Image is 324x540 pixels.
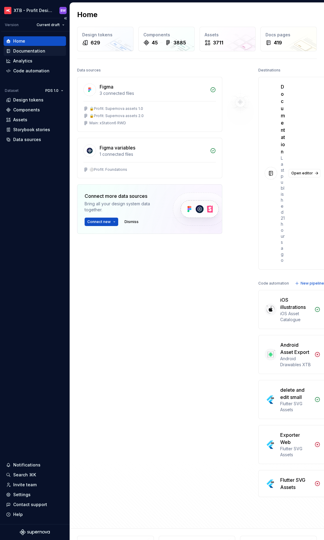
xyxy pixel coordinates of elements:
div: Assets [13,117,27,123]
button: Notifications [4,460,66,470]
div: Figma variables [100,144,135,151]
button: Contact support [4,500,66,509]
div: 🔒Profit: Supernova assets 2.0 [89,113,144,118]
span: Connect new [87,219,111,224]
div: Destinations [258,66,280,74]
div: Figma [100,83,113,90]
a: Figma3 connected files🔒Profit: Supernova assets 1.0🔒Profit: Supernova assets 2.0Main: xStation6 RWD [77,77,222,132]
div: 629 [91,39,100,46]
button: Collapse sidebar [61,14,70,23]
div: ⚪️Profit: Foundations [89,167,127,172]
div: Last published 21 hours ago [281,155,285,263]
div: Main: xStation6 RWD [89,121,126,125]
div: BW [61,8,66,13]
a: Code automation [4,66,66,76]
div: Bring all your design system data together. [85,201,163,213]
a: Data sources [4,135,66,144]
a: Settings [4,490,66,499]
div: Flutter SVG Assets [280,446,311,458]
button: XTB - Profit Design SystemBW [1,4,68,17]
div: 3711 [213,39,223,46]
a: Analytics [4,56,66,66]
a: Documentation [4,46,66,56]
button: Help [4,510,66,519]
div: Data sources [77,66,101,74]
div: Help [13,511,23,517]
div: Exporter Web [280,431,311,446]
div: Components [13,107,40,113]
div: Flutter SVG Assets [280,401,311,413]
div: Home [13,38,25,44]
div: 419 [274,39,282,46]
div: Invite team [13,482,37,488]
span: Dismiss [124,219,139,224]
div: Documentation [281,83,285,155]
div: Search ⌘K [13,472,36,478]
div: Analytics [13,58,32,64]
div: XTB - Profit Design System [14,8,52,14]
div: 🔒Profit: Supernova assets 1.0 [89,106,143,111]
div: Assets [205,32,251,38]
a: Components453885 [138,27,195,51]
div: Connect more data sources [85,192,163,200]
div: Android Drawables XTB [280,356,311,368]
a: Assets3711 [199,27,256,51]
img: 69bde2f7-25a0-4577-ad58-aa8b0b39a544.png [4,7,11,14]
div: 1 connected files [100,151,206,157]
div: Flutter SVG Assets [280,476,311,491]
div: Design tokens [82,32,128,38]
div: Storybook stories [13,127,50,133]
div: Components [143,32,190,38]
div: iOS illustrations [280,296,311,311]
a: Docs pages419 [260,27,317,51]
a: Design tokens [4,95,66,105]
div: Notifications [13,462,40,468]
button: Connect new [85,218,118,226]
div: iOS Asset Catalogue [280,311,311,323]
button: Current draft [34,21,67,29]
span: PDS 1.0 [45,88,58,93]
div: Settings [13,492,31,498]
div: 3885 [173,39,186,46]
div: Docs pages [265,32,312,38]
a: Components [4,105,66,115]
span: New pipeline [301,281,324,286]
a: Assets [4,115,66,125]
button: PDS 1.0 [43,86,66,95]
a: Home [4,36,66,46]
a: Open editor [289,169,320,177]
div: 45 [152,39,158,46]
div: Contact support [13,502,47,508]
div: Code automation [258,279,289,288]
div: 3 connected files [100,90,206,96]
div: Documentation [13,48,45,54]
a: Figma variables1 connected files⚪️Profit: Foundations [77,138,222,178]
div: Code automation [13,68,49,74]
h2: Home [77,10,97,20]
svg: Supernova Logo [20,529,50,535]
span: Current draft [37,23,60,27]
span: Open editor [291,171,313,176]
a: Design tokens629 [77,27,133,51]
div: Dataset [5,88,19,93]
div: Design tokens [13,97,43,103]
button: Search ⌘K [4,470,66,480]
a: Invite team [4,480,66,490]
a: Storybook stories [4,125,66,134]
div: Data sources [13,137,41,143]
div: Version [5,23,19,27]
div: Android Asset Export [280,341,311,356]
div: delete and edit small [280,386,311,401]
button: Dismiss [122,218,141,226]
